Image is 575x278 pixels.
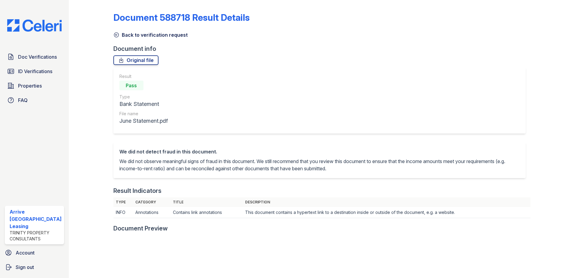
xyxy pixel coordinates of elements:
div: Bank Statement [119,100,168,108]
span: ID Verifications [18,68,52,75]
span: Properties [18,82,42,89]
th: Type [113,197,133,207]
a: Properties [5,80,64,92]
td: This document contains a hypertext link to a destination inside or outside of the document, e.g. ... [243,207,530,218]
th: Category [133,197,171,207]
span: Account [16,249,35,256]
td: Contains link annotations [171,207,243,218]
div: Result [119,73,168,79]
span: Sign out [16,264,34,271]
a: Document 588718 Result Details [113,12,250,23]
div: Result Indicators [113,187,161,195]
p: We did not observe meaningful signs of fraud in this document. We still recommend that you review... [119,158,520,172]
div: Document info [113,45,531,53]
th: Title [171,197,243,207]
a: FAQ [5,94,64,106]
div: Type [119,94,168,100]
div: We did not detect fraud in this document. [119,148,520,155]
a: Original file [113,55,158,65]
img: CE_Logo_Blue-a8612792a0a2168367f1c8372b55b34899dd931a85d93a1a3d3e32e68fde9ad4.png [2,19,66,32]
div: June Statement.pdf [119,117,168,125]
div: Trinity Property Consultants [10,230,62,242]
span: FAQ [18,97,28,104]
a: Sign out [2,261,66,273]
a: Doc Verifications [5,51,64,63]
th: Description [243,197,530,207]
a: ID Verifications [5,65,64,77]
div: Pass [119,81,143,90]
span: Doc Verifications [18,53,57,60]
td: INFO [113,207,133,218]
a: Back to verification request [113,31,188,39]
td: Annotations [133,207,171,218]
div: Arrive [GEOGRAPHIC_DATA] Leasing [10,208,62,230]
div: Document Preview [113,224,168,233]
a: Account [2,247,66,259]
div: File name [119,111,168,117]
